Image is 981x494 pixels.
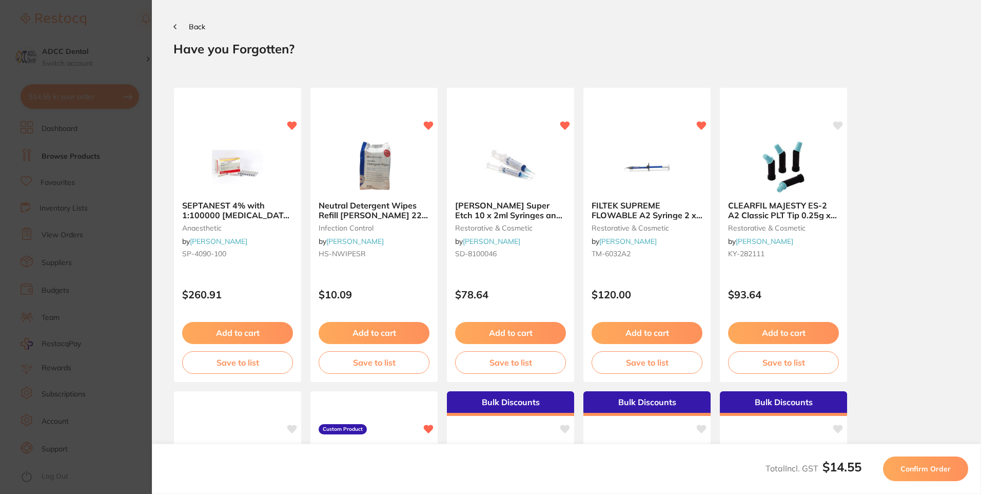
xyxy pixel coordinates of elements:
small: HS-NWIPESR [319,250,429,258]
b: HENRY SCHEIN Super Etch 10 x 2ml Syringes and 50 Tips [455,201,566,220]
small: SP-4090-100 [182,250,293,258]
small: anaesthetic [182,224,293,232]
small: restorative & cosmetic [455,224,566,232]
p: $93.64 [728,289,839,300]
button: Add to cart [182,322,293,344]
a: [PERSON_NAME] [463,237,520,246]
span: by [455,237,520,246]
button: Add to cart [319,322,429,344]
b: CLEARFIL MAJESTY ES-2 A2 Classic PLT Tip 0.25g x 20 [728,201,839,220]
small: restorative & cosmetic [728,224,839,232]
p: $120.00 [592,289,702,300]
a: [PERSON_NAME] [736,237,793,246]
a: [PERSON_NAME] [599,237,657,246]
b: $14.55 [822,459,861,474]
button: Add to cart [592,322,702,344]
button: Save to list [182,351,293,374]
small: SD-8100046 [455,250,566,258]
p: $260.91 [182,289,293,300]
span: by [728,237,793,246]
h2: Have you Forgotten? [173,41,959,56]
div: Bulk Discounts [720,391,847,416]
a: [PERSON_NAME] [326,237,384,246]
button: Save to list [728,351,839,374]
span: Back [189,22,205,31]
b: SEPTANEST 4% with 1:100000 adrenalin 2.2ml 2xBox 50 GOLD [182,201,293,220]
p: $78.64 [455,289,566,300]
b: FILTEK SUPREME FLOWABLE A2 Syringe 2 x 2g [592,201,702,220]
span: Confirm Order [900,464,951,473]
button: Add to cart [728,322,839,344]
button: Save to list [455,351,566,374]
small: infection control [319,224,429,232]
span: by [592,237,657,246]
small: TM-6032A2 [592,250,702,258]
p: $10.09 [319,289,429,300]
img: SEPTANEST 4% with 1:100000 adrenalin 2.2ml 2xBox 50 GOLD [204,141,271,193]
a: [PERSON_NAME] [190,237,247,246]
button: Save to list [319,351,429,374]
img: FILTEK SUPREME FLOWABLE A2 Syringe 2 x 2g [614,141,680,193]
small: KY-282111 [728,250,839,258]
img: CLEARFIL MAJESTY ES-2 A2 Classic PLT Tip 0.25g x 20 [750,141,817,193]
span: Total Incl. GST [766,463,861,473]
small: restorative & cosmetic [592,224,702,232]
div: Bulk Discounts [447,391,574,416]
span: by [319,237,384,246]
button: Confirm Order [883,457,968,481]
label: Custom Product [319,424,367,434]
b: Neutral Detergent Wipes Refill HENRY SCHEIN 220 pack [319,201,429,220]
span: by [182,237,247,246]
img: Neutral Detergent Wipes Refill HENRY SCHEIN 220 pack [341,141,407,193]
button: Back [173,23,205,31]
img: HENRY SCHEIN Super Etch 10 x 2ml Syringes and 50 Tips [477,141,544,193]
button: Add to cart [455,322,566,344]
div: Bulk Discounts [583,391,711,416]
button: Save to list [592,351,702,374]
